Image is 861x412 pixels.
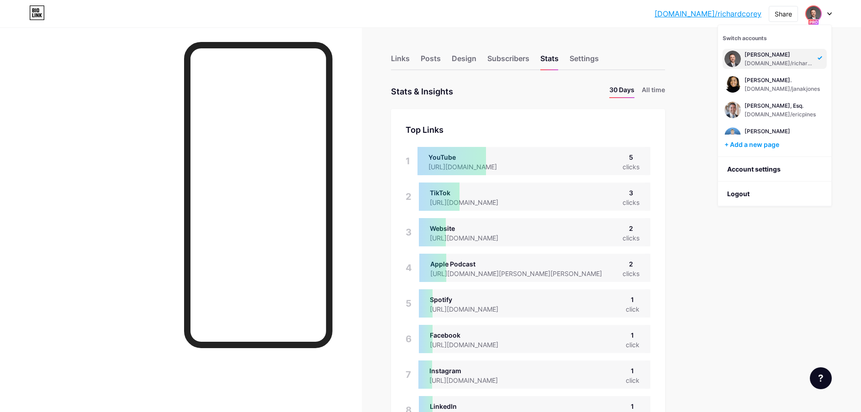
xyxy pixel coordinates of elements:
div: 6 [406,325,412,353]
div: 1 [626,295,639,304]
div: Share [775,9,792,19]
img: janakjones [724,76,741,93]
div: 1 [626,330,639,340]
img: janakjones [806,6,821,21]
div: clicks [623,233,639,243]
div: Links [391,53,410,69]
div: 3 [623,188,639,198]
div: Website [430,224,513,233]
div: TikTok [430,188,513,198]
div: clicks [623,269,639,278]
div: click [626,304,639,314]
div: LinkedIn [430,402,513,411]
div: 2 [406,183,412,211]
img: janakjones [724,51,741,67]
img: janakjones [724,102,741,118]
div: Apple Podcast [430,259,617,269]
div: [PERSON_NAME] [745,128,822,135]
div: Top Links [406,124,650,136]
div: + Add a new page [724,140,827,149]
div: Subscribers [487,53,529,69]
div: [URL][DOMAIN_NAME] [430,304,513,314]
div: Facebook [430,330,513,340]
div: Posts [421,53,441,69]
div: 7 [406,360,411,389]
div: clicks [623,162,639,172]
div: 4 [406,254,412,282]
div: [URL][DOMAIN_NAME] [430,340,513,349]
div: [URL][DOMAIN_NAME] [430,198,513,207]
div: [URL][DOMAIN_NAME] [429,375,512,385]
span: Switch accounts [723,35,767,42]
div: 1 [626,366,639,375]
div: clicks [623,198,639,207]
li: Logout [718,182,831,206]
div: [DOMAIN_NAME]/richardcorey [745,60,815,67]
div: [DOMAIN_NAME]/janakjones [745,85,820,93]
div: Stats [540,53,559,69]
div: 3 [406,218,412,246]
div: Stats & Insights [391,85,453,98]
li: All time [642,85,665,98]
a: Account settings [718,157,831,182]
img: janakjones [724,127,741,144]
div: 5 [406,289,412,318]
li: 30 Days [609,85,634,98]
div: 1 [626,402,639,411]
div: Settings [570,53,599,69]
div: [DOMAIN_NAME]/ericpines [745,111,816,118]
div: [PERSON_NAME]. [745,77,820,84]
div: [URL][DOMAIN_NAME] [430,233,513,243]
div: 1 [406,147,410,175]
div: Instagram [429,366,512,375]
div: Spotify [430,295,513,304]
div: [PERSON_NAME], Esq. [745,102,816,110]
div: [PERSON_NAME] [745,51,815,58]
div: 5 [623,152,639,162]
div: 2 [623,259,639,269]
div: click [626,375,639,385]
div: Design [452,53,476,69]
div: click [626,340,639,349]
div: 2 [623,224,639,233]
a: [DOMAIN_NAME]/richardcorey [655,8,761,19]
div: [URL][DOMAIN_NAME][PERSON_NAME][PERSON_NAME] [430,269,617,278]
